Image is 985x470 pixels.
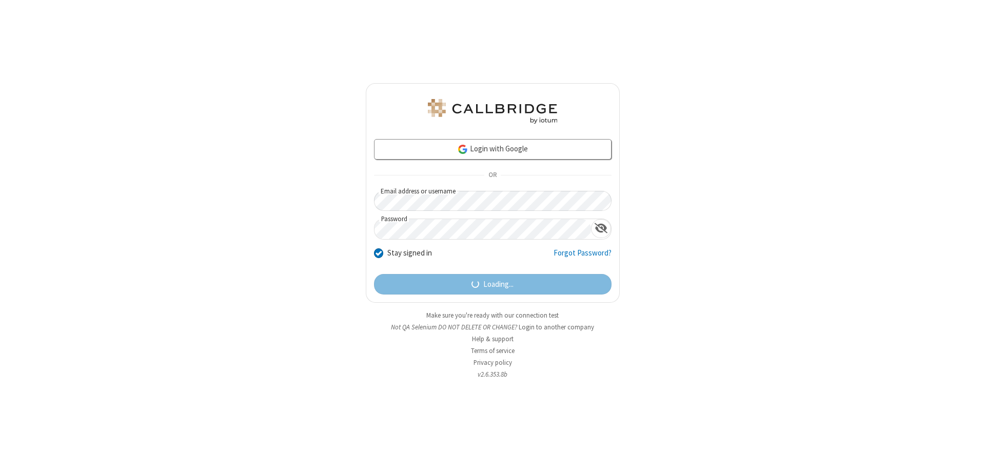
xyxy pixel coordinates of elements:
a: Forgot Password? [554,247,612,267]
input: Email address or username [374,191,612,211]
a: Login with Google [374,139,612,160]
li: v2.6.353.8b [366,369,620,379]
li: Not QA Selenium DO NOT DELETE OR CHANGE? [366,322,620,332]
button: Login to another company [519,322,594,332]
a: Privacy policy [474,358,512,367]
input: Password [375,219,591,239]
span: Loading... [483,279,514,290]
label: Stay signed in [387,247,432,259]
a: Terms of service [471,346,515,355]
a: Help & support [472,335,514,343]
a: Make sure you're ready with our connection test [426,311,559,320]
button: Loading... [374,274,612,295]
div: Show password [591,219,611,238]
span: OR [484,168,501,183]
img: google-icon.png [457,144,468,155]
img: QA Selenium DO NOT DELETE OR CHANGE [426,99,559,124]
